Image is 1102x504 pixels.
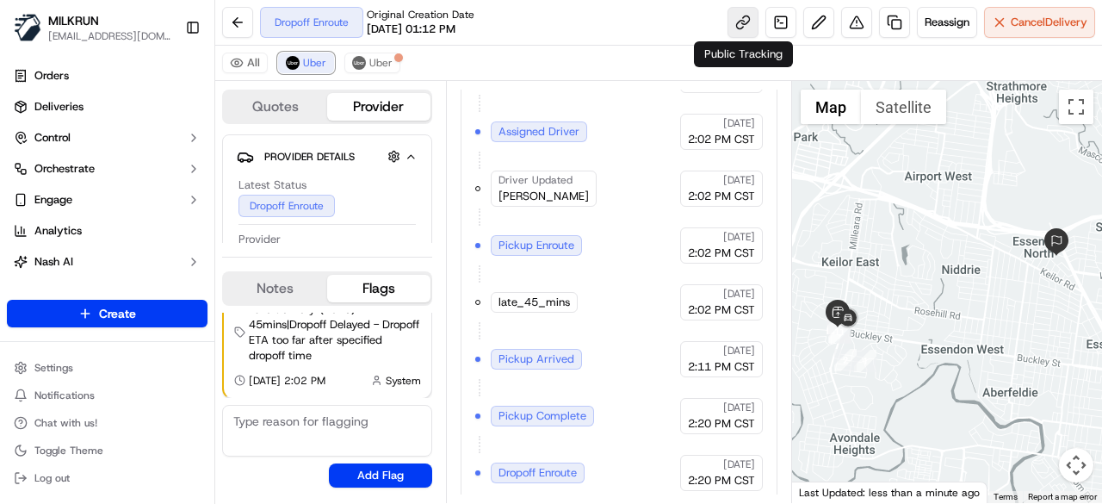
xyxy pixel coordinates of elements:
[7,279,207,307] a: Product Catalog
[238,177,306,193] span: Latest Status
[352,56,366,70] img: uber-new-logo.jpeg
[303,56,326,70] span: Uber
[286,56,300,70] img: uber-new-logo.jpeg
[34,285,117,301] span: Product Catalog
[498,352,574,367] span: Pickup Arrived
[249,302,421,364] span: Late delivery (LOLS) - 45mins | Dropoff Delayed - Dropoff ETA too far after specified dropoff time
[99,305,136,322] span: Create
[7,124,207,152] button: Control
[7,466,207,490] button: Log out
[723,344,755,358] span: [DATE]
[237,142,418,171] button: Provider Details
[7,300,207,327] button: Create
[861,90,946,124] button: Show satellite imagery
[48,12,99,29] button: MILKRUN
[723,230,755,244] span: [DATE]
[498,408,586,424] span: Pickup Complete
[7,439,207,463] button: Toggle Theme
[14,14,41,41] img: MILKRUN
[7,155,207,183] button: Orchestrate
[278,53,334,73] button: Uber
[249,374,325,388] span: [DATE] 2:02 PM
[688,246,755,261] span: 2:02 PM CST
[792,482,987,503] div: Last Updated: less than a minute ago
[34,68,69,84] span: Orders
[984,7,1095,38] button: CancelDelivery
[224,275,327,302] button: Notes
[688,473,755,488] span: 2:20 PM CST
[7,93,207,121] a: Deliveries
[7,248,207,276] button: Nash AI
[7,62,207,90] a: Orders
[723,457,755,471] span: [DATE]
[34,444,103,457] span: Toggle Theme
[34,161,95,177] span: Orchestrate
[7,186,207,214] button: Engage
[723,116,755,130] span: [DATE]
[688,416,755,432] span: 2:20 PM CST
[327,93,430,121] button: Provider
[34,416,97,430] span: Chat with us!
[7,383,207,408] button: Notifications
[224,93,327,121] button: Quotes
[498,465,577,481] span: Dropoff Enroute
[925,15,969,30] span: Reassign
[498,295,570,310] span: late_45_mins
[34,471,70,485] span: Log out
[854,350,876,372] div: 1
[222,53,268,73] button: All
[994,492,1018,501] a: Terms (opens in new tab)
[327,275,430,302] button: Flags
[7,217,207,245] a: Analytics
[723,287,755,301] span: [DATE]
[1059,448,1093,482] button: Map camera controls
[238,232,281,247] span: Provider
[34,254,73,270] span: Nash AI
[834,349,857,371] div: 2
[796,481,853,503] img: Google
[7,356,207,380] button: Settings
[723,173,755,187] span: [DATE]
[34,192,72,208] span: Engage
[688,302,755,318] span: 2:02 PM CST
[367,22,455,37] span: [DATE] 01:12 PM
[829,321,851,344] div: 3
[329,464,432,488] button: Add Flag
[386,374,421,388] span: System
[688,189,755,204] span: 2:02 PM CST
[688,359,755,375] span: 2:11 PM CST
[498,189,589,204] span: [PERSON_NAME]
[7,7,178,48] button: MILKRUNMILKRUN[EMAIL_ADDRESS][DOMAIN_NAME]
[34,223,82,239] span: Analytics
[1011,15,1087,30] span: Cancel Delivery
[688,132,755,147] span: 2:02 PM CST
[694,41,793,67] div: Public Tracking
[917,7,977,38] button: Reassign
[796,481,853,503] a: Open this area in Google Maps (opens a new window)
[723,401,755,414] span: [DATE]
[34,361,73,375] span: Settings
[1028,492,1097,501] a: Report a map error
[828,320,851,343] div: 11
[264,150,355,164] span: Provider Details
[34,389,95,402] span: Notifications
[34,130,71,146] span: Control
[498,238,574,253] span: Pickup Enroute
[498,124,579,140] span: Assigned Driver
[498,173,573,187] span: Driver Updated
[48,29,171,43] button: [EMAIL_ADDRESS][DOMAIN_NAME]
[367,8,474,22] span: Original Creation Date
[801,90,861,124] button: Show street map
[344,53,400,73] button: Uber
[1059,90,1093,124] button: Toggle fullscreen view
[7,411,207,435] button: Chat with us!
[369,56,393,70] span: Uber
[34,99,84,115] span: Deliveries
